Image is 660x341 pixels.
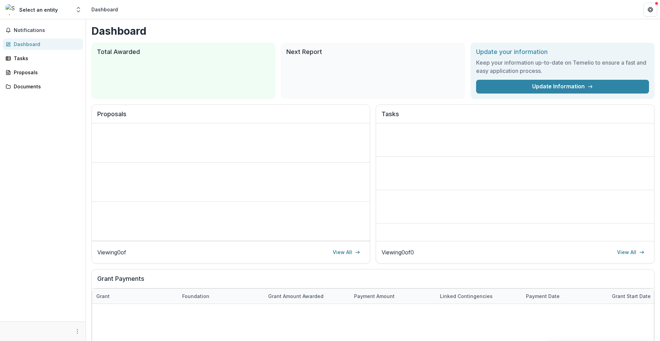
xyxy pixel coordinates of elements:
[5,4,16,15] img: Select an entity
[476,58,649,75] h3: Keep your information up-to-date on Temelio to ensure a fast and easy application process.
[97,248,126,256] p: Viewing 0 of
[3,53,83,64] a: Tasks
[14,55,77,62] div: Tasks
[14,27,80,33] span: Notifications
[3,81,83,92] a: Documents
[476,80,649,93] a: Update Information
[73,327,81,335] button: More
[89,4,121,14] nav: breadcrumb
[613,247,649,258] a: View All
[91,25,654,37] h1: Dashboard
[476,48,649,56] h2: Update your information
[97,48,270,56] h2: Total Awarded
[3,67,83,78] a: Proposals
[19,6,58,13] div: Select an entity
[14,69,77,76] div: Proposals
[74,3,83,16] button: Open entity switcher
[14,83,77,90] div: Documents
[3,25,83,36] button: Notifications
[97,110,364,123] h2: Proposals
[382,110,649,123] h2: Tasks
[91,6,118,13] div: Dashboard
[97,275,649,288] h2: Grant Payments
[286,48,459,56] h2: Next Report
[3,38,83,50] a: Dashboard
[14,41,77,48] div: Dashboard
[382,248,414,256] p: Viewing 0 of 0
[329,247,364,258] a: View All
[643,3,657,16] button: Get Help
